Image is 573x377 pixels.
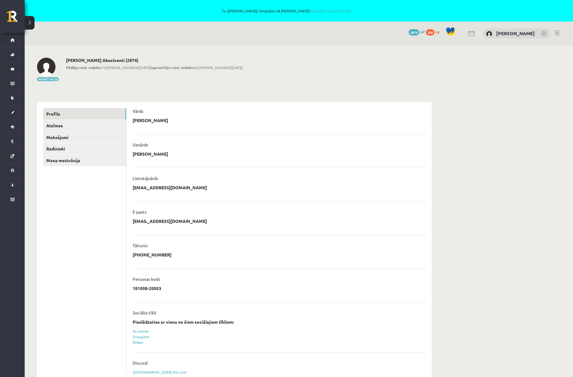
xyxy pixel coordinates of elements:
a: 100 xp [426,29,443,34]
a: Atpakaļ uz savu lietotāju [310,8,351,13]
p: E-pasts [133,209,146,215]
a: Radinieki [43,143,126,154]
a: Maksājumi [43,132,126,143]
span: mP [420,29,425,34]
span: 100 [426,29,435,35]
p: [PHONE_NUMBER] [133,252,171,257]
p: Tālrunis [133,243,148,248]
p: Sociālie tīkli [133,310,156,315]
p: [EMAIL_ADDRESS][DOMAIN_NAME] [133,218,207,224]
p: [EMAIL_ADDRESS][DOMAIN_NAME] [133,185,207,190]
a: Facebook [133,329,149,334]
span: 2874 [409,29,419,35]
a: [DEMOGRAPHIC_DATA] Discord [133,370,186,375]
span: 15:[PHONE_NUMBER][DATE] 00:[PHONE_NUMBER][DATE] [66,65,243,70]
a: Rīgas 1. Tālmācības vidusskola [7,11,25,26]
p: [PERSON_NAME] [133,117,168,123]
h2: [PERSON_NAME] Absolventi (2874) [66,58,243,63]
a: 2874 mP [409,29,425,34]
strong: Pieslēdzaties ar vienu no šiem sociālajiem tīkliem: [133,319,234,325]
p: Personas kods [133,276,160,282]
a: Mana motivācija [43,155,126,166]
b: Pēdējo reizi redzēts [66,65,102,70]
a: Profils [43,108,126,120]
button: Mainīt bildi [37,77,59,81]
b: Iepriekšējo reizi redzēts [150,65,194,70]
p: Lietotājvārds [133,175,158,181]
p: [PERSON_NAME] [133,151,168,157]
img: Dmitrijs Kolmakovs [37,58,56,76]
img: Dmitrijs Kolmakovs [486,31,492,37]
span: xp [435,29,439,34]
a: Draugiem [133,334,150,339]
p: Uzvārds [133,142,148,147]
p: Discord [133,360,147,366]
a: [PERSON_NAME] [496,30,535,36]
a: Atzīmes [43,120,126,131]
a: Eklase [133,340,143,345]
span: Tu ([PERSON_NAME]) ielogojies kā [PERSON_NAME] [57,9,516,13]
p: Vārds [133,108,143,114]
p: 181008-20053 [133,285,161,291]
